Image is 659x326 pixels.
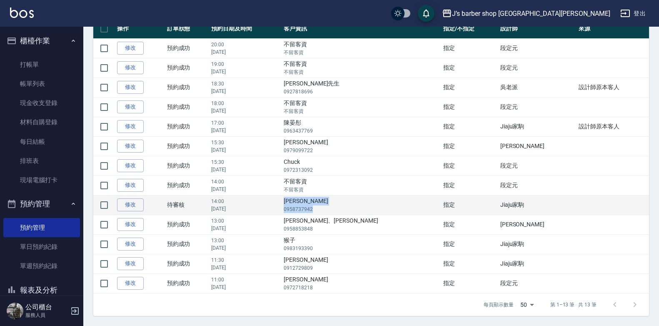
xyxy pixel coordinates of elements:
p: 18:00 [211,100,280,107]
a: 修改 [117,120,144,133]
a: 修改 [117,179,144,192]
td: 指定 [441,254,498,273]
th: 客戶資訊 [282,19,441,39]
td: 不留客資 [282,176,441,195]
a: 修改 [117,198,144,211]
p: [DATE] [211,88,280,95]
th: 來源 [577,19,649,39]
button: 報表及分析 [3,279,80,301]
td: 預約成功 [165,58,209,78]
a: 排班表 [3,151,80,171]
p: 0979099722 [284,147,439,154]
td: Jiaju家駒 [498,117,577,136]
a: 預約管理 [3,218,80,237]
td: 指定 [441,78,498,97]
td: [PERSON_NAME]、[PERSON_NAME] [282,215,441,234]
p: [DATE] [211,68,280,75]
td: 設計師原本客人 [577,117,649,136]
td: 不留客資 [282,97,441,117]
td: 段定元 [498,176,577,195]
p: 不留客資 [284,108,439,115]
td: Jiaju家駒 [498,195,577,215]
p: 每頁顯示數量 [484,301,514,308]
p: 第 1–13 筆 共 13 筆 [550,301,597,308]
p: 20:00 [211,41,280,48]
p: [DATE] [211,186,280,193]
a: 現場電腦打卡 [3,171,80,190]
p: [DATE] [211,205,280,213]
p: 18:30 [211,80,280,88]
p: 13:00 [211,217,280,225]
td: 預約成功 [165,38,209,58]
button: 預約管理 [3,193,80,215]
a: 現金收支登錄 [3,93,80,113]
p: [DATE] [211,166,280,173]
td: Chuck [282,156,441,176]
td: 預約成功 [165,156,209,176]
p: 0983193390 [284,245,439,252]
p: 0963437769 [284,127,439,135]
td: 預約成功 [165,97,209,117]
a: 每日結帳 [3,132,80,151]
td: 指定 [441,136,498,156]
td: 指定 [441,156,498,176]
p: 14:00 [211,178,280,186]
a: 單日預約紀錄 [3,237,80,256]
p: [DATE] [211,48,280,56]
div: J’s barber shop [GEOGRAPHIC_DATA][PERSON_NAME] [452,8,610,19]
p: 0912729809 [284,264,439,272]
p: 0958737942 [284,206,439,213]
td: 設計師原本客人 [577,78,649,97]
td: 預約成功 [165,117,209,136]
a: 打帳單 [3,55,80,74]
p: 不留客資 [284,49,439,56]
td: 預約成功 [165,254,209,273]
p: 17:00 [211,119,280,127]
p: 15:30 [211,139,280,146]
td: Jiaju家駒 [498,254,577,273]
p: 服務人員 [25,311,68,319]
a: 修改 [117,81,144,94]
td: 段定元 [498,273,577,293]
img: Person [7,303,23,319]
td: [PERSON_NAME]先生 [282,78,441,97]
td: 不留客資 [282,38,441,58]
td: 預約成功 [165,273,209,293]
p: 不留客資 [284,68,439,76]
td: 預約成功 [165,215,209,234]
p: [DATE] [211,283,280,291]
td: [PERSON_NAME] [282,195,441,215]
td: 段定元 [498,97,577,117]
td: 指定 [441,215,498,234]
a: 修改 [117,257,144,270]
p: 0958853848 [284,225,439,233]
p: [DATE] [211,127,280,134]
button: J’s barber shop [GEOGRAPHIC_DATA][PERSON_NAME] [439,5,614,22]
td: 預約成功 [165,136,209,156]
img: Logo [10,8,34,18]
p: [DATE] [211,225,280,232]
p: [DATE] [211,244,280,252]
p: 0972313092 [284,166,439,174]
td: 預約成功 [165,234,209,254]
td: [PERSON_NAME] [498,215,577,234]
td: [PERSON_NAME] [282,254,441,273]
button: 登出 [617,6,649,21]
td: 指定 [441,58,498,78]
button: save [418,5,434,22]
td: [PERSON_NAME] [282,273,441,293]
a: 修改 [117,277,144,290]
td: 指定 [441,195,498,215]
p: 11:30 [211,256,280,264]
td: 預約成功 [165,78,209,97]
td: Jiaju家駒 [498,234,577,254]
p: 14:00 [211,198,280,205]
a: 修改 [117,61,144,74]
a: 修改 [117,42,144,55]
p: [DATE] [211,264,280,271]
td: 段定元 [498,156,577,176]
th: 指定/不指定 [441,19,498,39]
p: 0972718218 [284,284,439,291]
td: 不留客資 [282,58,441,78]
td: 段定元 [498,38,577,58]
